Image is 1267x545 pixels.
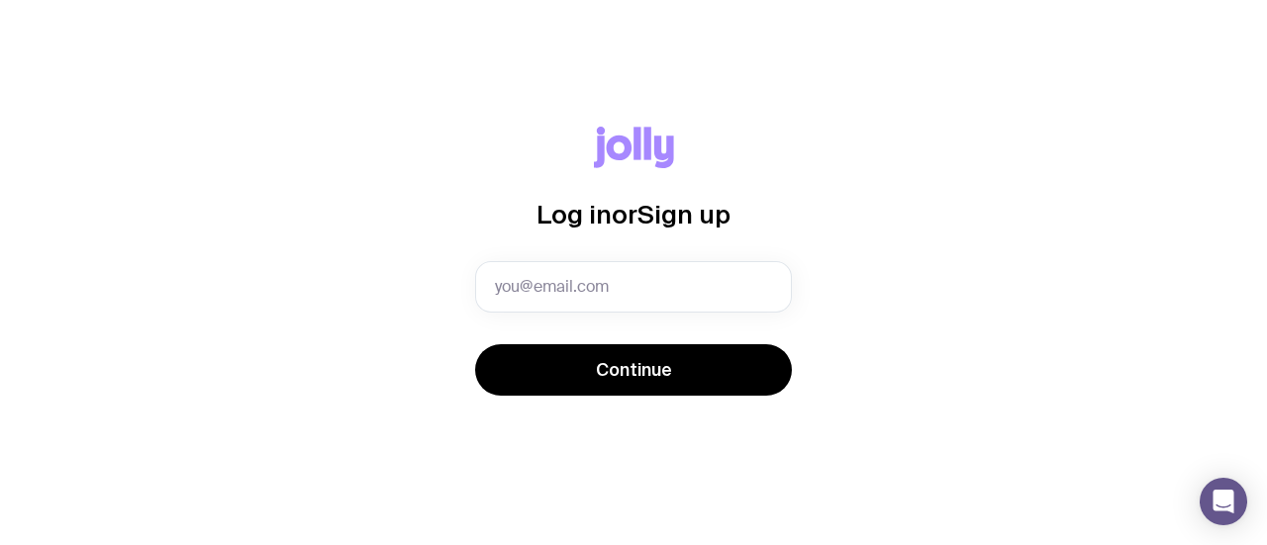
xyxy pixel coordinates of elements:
[475,261,792,313] input: you@email.com
[536,200,612,228] span: Log in
[1200,478,1247,525] div: Open Intercom Messenger
[596,358,672,382] span: Continue
[637,200,731,228] span: Sign up
[475,344,792,396] button: Continue
[612,200,637,228] span: or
